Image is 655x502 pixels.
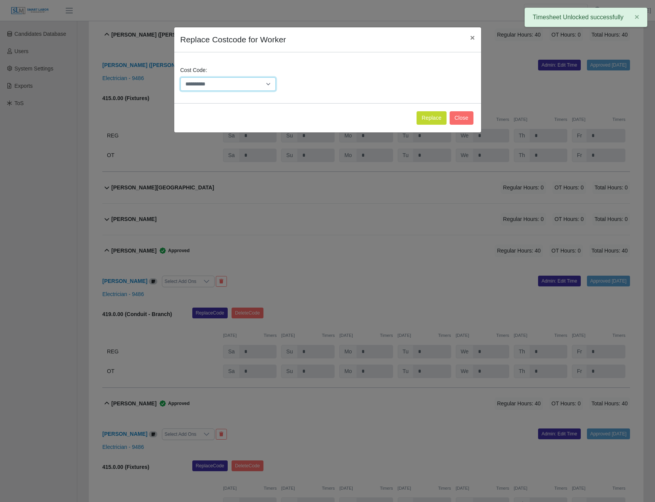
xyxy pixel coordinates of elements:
[525,8,647,27] div: Timesheet Unlocked successfully
[464,27,481,48] button: Close
[417,111,446,125] button: Replace
[470,33,475,42] span: ×
[635,12,639,21] span: ×
[180,33,286,46] h4: Replace Costcode for Worker
[450,111,473,125] button: Close
[180,66,207,74] label: Cost Code:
